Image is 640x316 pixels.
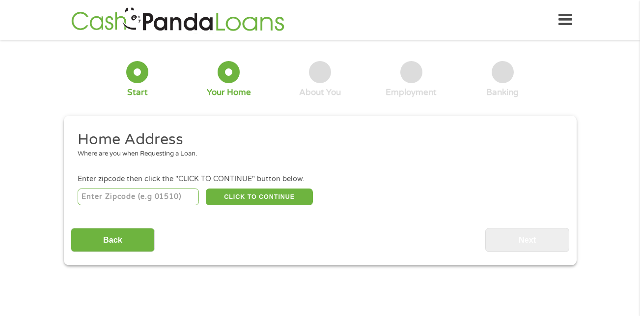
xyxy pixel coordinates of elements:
h2: Home Address [78,130,555,150]
div: Where are you when Requesting a Loan. [78,149,555,159]
input: Back [71,228,155,252]
div: Start [127,87,148,98]
img: GetLoanNow Logo [68,6,287,34]
div: About You [299,87,341,98]
div: Employment [386,87,437,98]
div: Banking [486,87,519,98]
button: CLICK TO CONTINUE [206,189,313,205]
input: Enter Zipcode (e.g 01510) [78,189,199,205]
div: Enter zipcode then click the "CLICK TO CONTINUE" button below. [78,174,562,185]
div: Your Home [207,87,251,98]
input: Next [485,228,569,252]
